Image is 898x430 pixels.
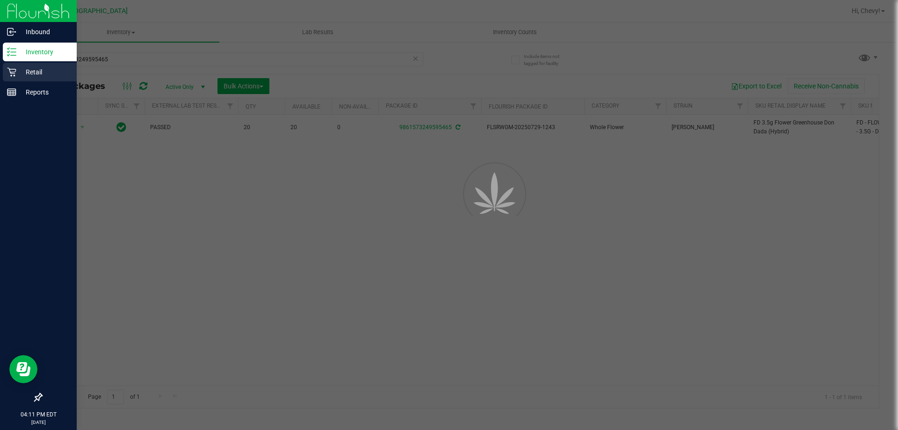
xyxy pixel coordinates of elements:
inline-svg: Inbound [7,27,16,36]
iframe: Resource center [9,355,37,383]
p: Reports [16,87,72,98]
p: [DATE] [4,419,72,426]
p: 04:11 PM EDT [4,410,72,419]
p: Inbound [16,26,72,37]
p: Inventory [16,46,72,58]
inline-svg: Reports [7,87,16,97]
inline-svg: Inventory [7,47,16,57]
p: Retail [16,66,72,78]
inline-svg: Retail [7,67,16,77]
